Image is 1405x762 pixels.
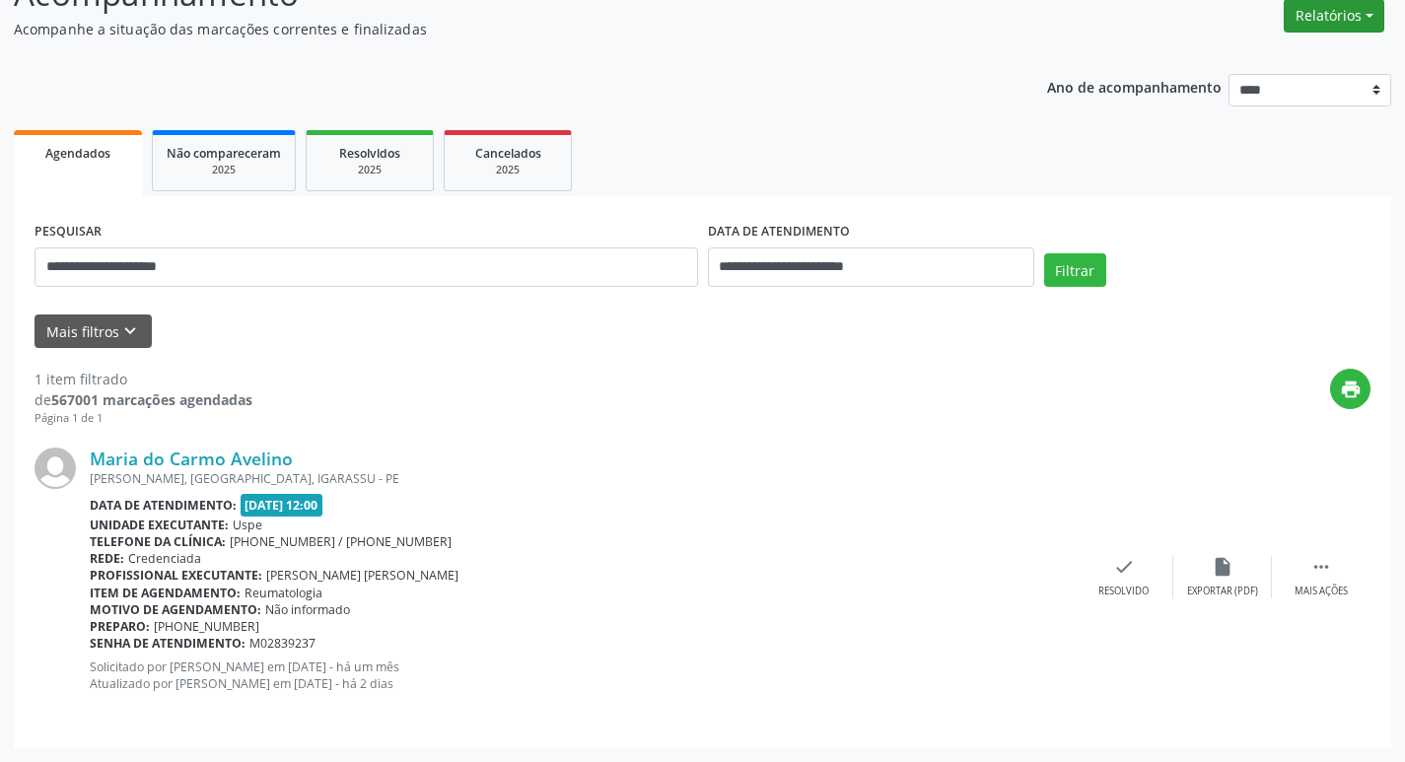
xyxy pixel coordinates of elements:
[35,314,152,349] button: Mais filtroskeyboard_arrow_down
[1340,379,1362,400] i: print
[1212,556,1233,578] i: insert_drive_file
[1295,585,1348,598] div: Mais ações
[90,448,293,469] a: Maria do Carmo Avelino
[51,390,252,409] strong: 567001 marcações agendadas
[90,497,237,514] b: Data de atendimento:
[266,567,458,584] span: [PERSON_NAME] [PERSON_NAME]
[1310,556,1332,578] i: 
[90,618,150,635] b: Preparo:
[475,145,541,162] span: Cancelados
[265,601,350,618] span: Não informado
[249,635,316,652] span: M02839237
[230,533,452,550] span: [PHONE_NUMBER] / [PHONE_NUMBER]
[167,163,281,177] div: 2025
[35,369,252,389] div: 1 item filtrado
[90,635,246,652] b: Senha de atendimento:
[1187,585,1258,598] div: Exportar (PDF)
[233,517,262,533] span: Uspe
[35,217,102,247] label: PESQUISAR
[35,410,252,427] div: Página 1 de 1
[1047,74,1222,99] p: Ano de acompanhamento
[1113,556,1135,578] i: check
[1098,585,1149,598] div: Resolvido
[90,567,262,584] b: Profissional executante:
[128,550,201,567] span: Credenciada
[35,448,76,489] img: img
[90,470,1075,487] div: [PERSON_NAME], [GEOGRAPHIC_DATA], IGARASSU - PE
[35,389,252,410] div: de
[167,145,281,162] span: Não compareceram
[14,19,978,39] p: Acompanhe a situação das marcações correntes e finalizadas
[241,494,323,517] span: [DATE] 12:00
[1330,369,1370,409] button: print
[458,163,557,177] div: 2025
[320,163,419,177] div: 2025
[119,320,141,342] i: keyboard_arrow_down
[90,517,229,533] b: Unidade executante:
[45,145,110,162] span: Agendados
[339,145,400,162] span: Resolvidos
[90,550,124,567] b: Rede:
[90,585,241,601] b: Item de agendamento:
[708,217,850,247] label: DATA DE ATENDIMENTO
[1044,253,1106,287] button: Filtrar
[245,585,322,601] span: Reumatologia
[90,601,261,618] b: Motivo de agendamento:
[154,618,259,635] span: [PHONE_NUMBER]
[90,533,226,550] b: Telefone da clínica:
[90,658,1075,692] p: Solicitado por [PERSON_NAME] em [DATE] - há um mês Atualizado por [PERSON_NAME] em [DATE] - há 2 ...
